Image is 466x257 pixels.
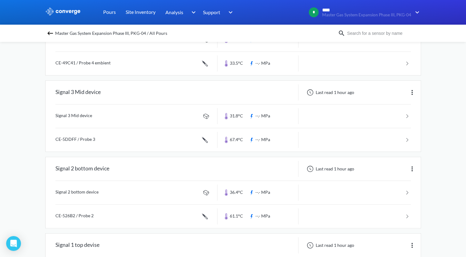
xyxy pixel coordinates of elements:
[203,8,220,16] span: Support
[408,242,416,249] img: more.svg
[165,8,183,16] span: Analysis
[408,165,416,173] img: more.svg
[338,30,345,37] img: icon-search.svg
[303,165,356,173] div: Last read 1 hour ago
[411,9,421,16] img: downArrow.svg
[47,30,54,37] img: backspace.svg
[187,9,197,16] img: downArrow.svg
[55,29,167,38] span: Master Gas System Expansion Phase III, PKG-04 / All Pours
[345,30,420,37] input: Search for a sensor by name
[55,237,99,253] div: Signal 1 top devise
[303,242,356,249] div: Last read 1 hour ago
[322,13,411,17] span: Master Gas System Expansion Phase III, PKG-04
[55,84,101,100] div: Signal 3 Mid device
[303,89,356,96] div: Last read 1 hour ago
[408,89,416,96] img: more.svg
[225,9,234,16] img: downArrow.svg
[45,7,81,15] img: logo_ewhite.svg
[55,161,109,177] div: Signal 2 bottom device
[6,236,21,251] div: Open Intercom Messenger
